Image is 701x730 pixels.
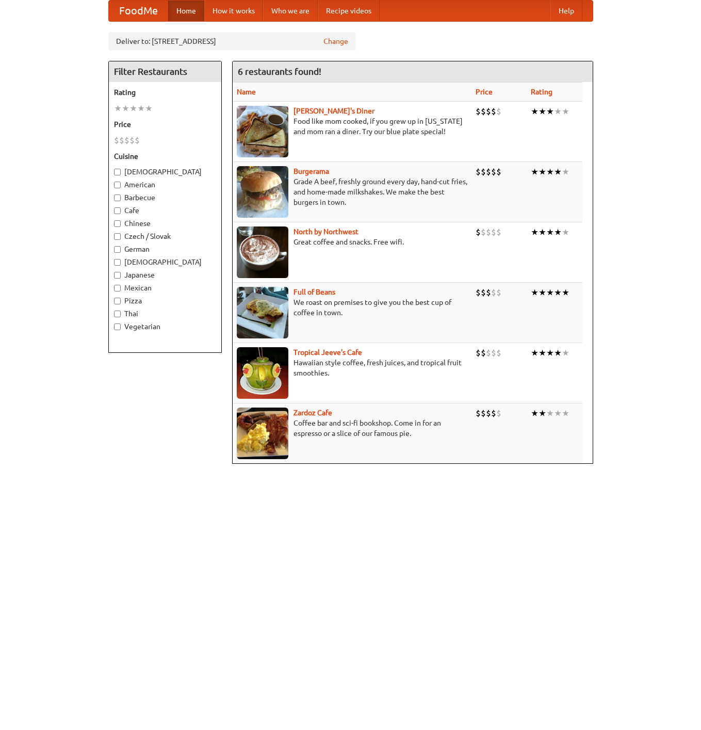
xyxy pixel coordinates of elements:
[114,285,121,291] input: Mexican
[135,135,140,146] li: $
[114,244,216,254] label: German
[481,226,486,238] li: $
[562,226,569,238] li: ★
[294,409,332,417] a: Zardoz Cafe
[546,166,554,177] li: ★
[318,1,380,21] a: Recipe videos
[114,272,121,279] input: Japanese
[539,106,546,117] li: ★
[237,287,288,338] img: beans.jpg
[539,226,546,238] li: ★
[486,287,491,298] li: $
[114,151,216,161] h5: Cuisine
[168,1,204,21] a: Home
[476,88,493,96] a: Price
[491,347,496,359] li: $
[531,226,539,238] li: ★
[237,116,467,137] p: Food like mom cooked, if you grew up in [US_STATE] and mom ran a diner. Try our blue plate special!
[237,237,467,247] p: Great coffee and snacks. Free wifi.
[491,226,496,238] li: $
[114,257,216,267] label: [DEMOGRAPHIC_DATA]
[486,226,491,238] li: $
[554,347,562,359] li: ★
[491,287,496,298] li: $
[114,321,216,332] label: Vegetarian
[496,226,501,238] li: $
[122,103,129,114] li: ★
[114,180,216,190] label: American
[539,287,546,298] li: ★
[476,287,481,298] li: $
[237,297,467,318] p: We roast on premises to give you the best cup of coffee in town.
[554,226,562,238] li: ★
[237,166,288,218] img: burgerama.jpg
[481,408,486,419] li: $
[562,166,569,177] li: ★
[204,1,263,21] a: How it works
[237,408,288,459] img: zardoz.jpg
[496,408,501,419] li: $
[554,106,562,117] li: ★
[531,88,552,96] a: Rating
[554,166,562,177] li: ★
[114,119,216,129] h5: Price
[323,36,348,46] a: Change
[562,408,569,419] li: ★
[114,283,216,293] label: Mexican
[486,166,491,177] li: $
[114,205,216,216] label: Cafe
[546,106,554,117] li: ★
[562,347,569,359] li: ★
[114,135,119,146] li: $
[237,88,256,96] a: Name
[546,226,554,238] li: ★
[114,231,216,241] label: Czech / Slovak
[491,408,496,419] li: $
[145,103,153,114] li: ★
[491,166,496,177] li: $
[496,166,501,177] li: $
[114,233,121,240] input: Czech / Slovak
[481,106,486,117] li: $
[114,246,121,253] input: German
[486,408,491,419] li: $
[539,347,546,359] li: ★
[114,296,216,306] label: Pizza
[481,347,486,359] li: $
[114,298,121,304] input: Pizza
[238,67,321,76] ng-pluralize: 6 restaurants found!
[119,135,124,146] li: $
[486,347,491,359] li: $
[124,135,129,146] li: $
[476,408,481,419] li: $
[294,167,329,175] a: Burgerama
[114,167,216,177] label: [DEMOGRAPHIC_DATA]
[114,192,216,203] label: Barbecue
[129,103,137,114] li: ★
[294,348,362,356] a: Tropical Jeeve's Cafe
[294,288,335,296] b: Full of Beans
[531,408,539,419] li: ★
[531,347,539,359] li: ★
[481,287,486,298] li: $
[546,408,554,419] li: ★
[114,218,216,229] label: Chinese
[554,408,562,419] li: ★
[531,106,539,117] li: ★
[109,61,221,82] h4: Filter Restaurants
[476,347,481,359] li: $
[554,287,562,298] li: ★
[129,135,135,146] li: $
[114,270,216,280] label: Japanese
[237,226,288,278] img: north.jpg
[546,287,554,298] li: ★
[294,228,358,236] a: North by Northwest
[114,323,121,330] input: Vegetarian
[562,106,569,117] li: ★
[476,106,481,117] li: $
[263,1,318,21] a: Who we are
[237,347,288,399] img: jeeves.jpg
[476,226,481,238] li: $
[294,107,374,115] b: [PERSON_NAME]'s Diner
